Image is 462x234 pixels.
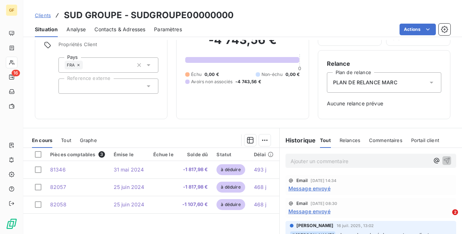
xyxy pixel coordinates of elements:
span: 25 juin 2024 [114,184,145,190]
h2: -4 743,56 € [185,33,300,55]
span: à déduire [216,164,245,175]
span: [PERSON_NAME] [296,222,334,229]
span: 82057 [50,184,66,190]
span: Analyse [66,26,86,33]
span: 468 j [254,201,267,207]
a: Clients [35,12,51,19]
span: 493 j [254,166,267,173]
div: GF [6,4,17,16]
span: 2 [452,209,458,215]
span: 0,00 € [204,71,219,78]
span: Portail client [411,137,439,143]
span: Échu [191,71,202,78]
span: 16 juil. 2025, 13:02 [337,223,374,228]
span: 3 [98,151,105,158]
span: Message envoyé [288,185,331,192]
span: à déduire [216,199,245,210]
span: Contacts & Adresses [94,26,145,33]
iframe: Intercom live chat [437,209,455,227]
span: à déduire [216,182,245,193]
span: Graphe [80,137,97,143]
span: Commentaires [369,137,402,143]
span: PLAN DE RELANCE MARC [333,79,397,86]
span: 82058 [50,201,66,207]
span: -1 817,98 € [182,166,208,173]
span: Paramètres [154,26,182,33]
button: Actions [400,24,436,35]
div: Échue le [153,152,174,157]
span: 25 juin 2024 [114,201,145,207]
span: Message envoyé [288,207,331,215]
span: [DATE] 14:34 [311,178,336,183]
span: Relances [340,137,360,143]
span: Situation [35,26,58,33]
span: [DATE] 08:30 [311,201,337,206]
span: Tout [61,137,71,143]
span: 31 mai 2024 [114,166,144,173]
span: Avoirs non associés [191,78,232,85]
span: 0 [298,65,301,71]
span: 468 j [254,184,267,190]
div: Statut [216,152,245,157]
div: Solde dû [182,152,208,157]
span: Aucune relance prévue [327,100,441,107]
span: 16 [12,70,20,76]
h6: Historique [280,136,316,145]
span: -1 817,98 € [182,183,208,191]
span: En cours [32,137,52,143]
h3: SUD GROUPE - SUDGROUPE00000000 [64,9,234,22]
div: Émise le [114,152,145,157]
span: -4 743,56 € [235,78,261,85]
span: Non-échu [262,71,283,78]
span: Propriétés Client [58,41,158,52]
span: Clients [35,12,51,18]
input: Ajouter une valeur [83,62,89,68]
span: Email [296,178,308,183]
img: Logo LeanPay [6,218,17,230]
h6: Relance [327,59,441,68]
span: FRA [67,63,75,67]
span: Tout [320,137,331,143]
span: 81346 [50,166,66,173]
span: -1 107,60 € [182,201,208,208]
input: Ajouter une valeur [65,83,70,89]
div: Pièces comptables [50,151,105,158]
span: Email [296,201,308,206]
span: 0,00 € [285,71,300,78]
div: Délai [254,152,273,157]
